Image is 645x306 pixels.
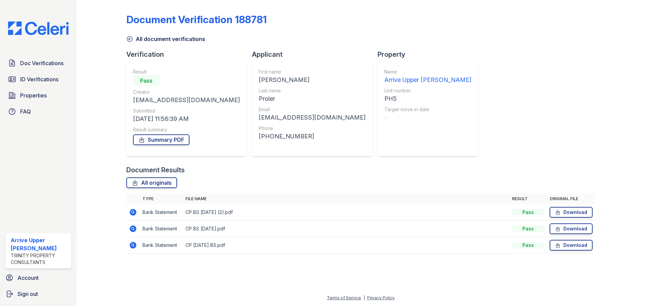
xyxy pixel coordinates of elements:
a: Summary PDF [133,134,189,145]
a: Terms of Service [327,295,361,300]
div: Last name [259,87,365,94]
a: Doc Verifications [5,56,71,70]
div: Email [259,106,365,113]
span: Properties [20,91,47,99]
th: File name [183,193,509,204]
td: Bank Statement [140,204,183,221]
a: FAQ [5,105,71,118]
td: CP [DATE] BS.pdf [183,237,509,254]
div: [EMAIL_ADDRESS][DOMAIN_NAME] [259,113,365,122]
div: Document Verification 188781 [126,13,267,26]
a: Account [3,271,74,285]
div: | [363,295,365,300]
div: Name [384,69,471,75]
div: Unit number [384,87,471,94]
a: All document verifications [126,35,205,43]
span: Sign out [17,290,38,298]
span: Account [17,274,39,282]
div: Pass [512,242,544,249]
div: Result summary [133,126,240,133]
div: Submitted [133,107,240,114]
td: CP BS [DATE].pdf [183,221,509,237]
div: Proler [259,94,365,103]
div: Pass [512,209,544,216]
td: Bank Statement [140,221,183,237]
div: Phone [259,125,365,132]
a: Sign out [3,287,74,301]
div: PH5 [384,94,471,103]
div: Pass [512,225,544,232]
div: Target move in date [384,106,471,113]
td: CP BS [DATE] (2).pdf [183,204,509,221]
a: ID Verifications [5,73,71,86]
div: Applicant [252,50,378,59]
td: Bank Statement [140,237,183,254]
div: Pass [133,75,160,86]
div: Document Results [126,165,185,175]
a: All originals [126,177,177,188]
div: Result [133,69,240,75]
div: [PHONE_NUMBER] [259,132,365,141]
a: Name Arrive Upper [PERSON_NAME] [384,69,471,85]
div: Property [378,50,483,59]
div: Arrive Upper [PERSON_NAME] [384,75,471,85]
a: Download [550,207,593,218]
span: FAQ [20,107,31,116]
img: CE_Logo_Blue-a8612792a0a2168367f1c8372b55b34899dd931a85d93a1a3d3e32e68fde9ad4.png [3,21,74,35]
iframe: chat widget [617,279,638,299]
th: Original file [547,193,595,204]
span: ID Verifications [20,75,58,83]
a: Privacy Policy [367,295,395,300]
span: Doc Verifications [20,59,63,67]
div: [PERSON_NAME] [259,75,365,85]
div: Verification [126,50,252,59]
div: First name [259,69,365,75]
div: [DATE] 11:56:39 AM [133,114,240,124]
div: Trinity Property Consultants [11,252,69,266]
a: Download [550,223,593,234]
a: Properties [5,89,71,102]
div: Creator [133,89,240,95]
div: Arrive Upper [PERSON_NAME] [11,236,69,252]
th: Type [140,193,183,204]
div: - [384,113,471,122]
th: Result [509,193,547,204]
a: Download [550,240,593,251]
div: [EMAIL_ADDRESS][DOMAIN_NAME] [133,95,240,105]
